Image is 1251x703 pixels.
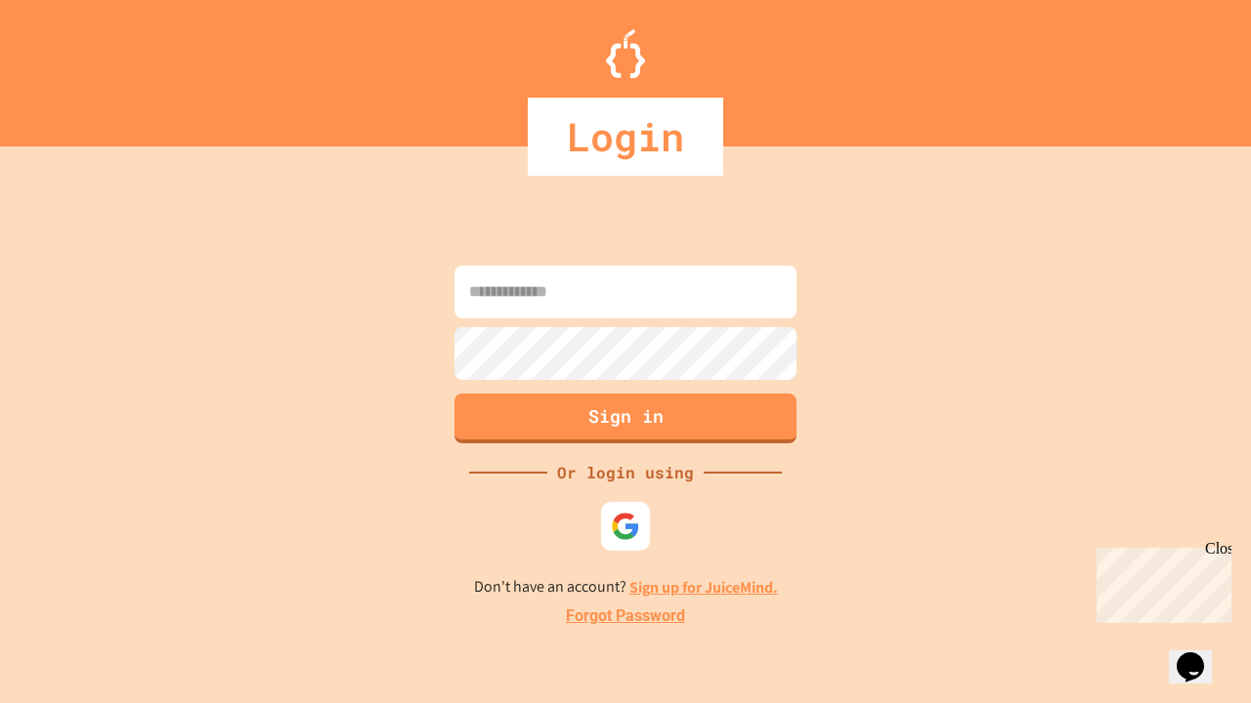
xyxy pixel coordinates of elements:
div: Chat with us now!Close [8,8,135,124]
img: google-icon.svg [611,512,640,541]
img: Logo.svg [606,29,645,78]
a: Forgot Password [566,604,685,628]
button: Sign in [454,393,797,443]
p: Don't have an account? [474,575,778,600]
div: Or login using [547,461,704,484]
a: Sign up for JuiceMind. [629,577,778,598]
iframe: chat widget [1169,625,1231,683]
iframe: chat widget [1089,540,1231,623]
div: Login [528,98,723,176]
